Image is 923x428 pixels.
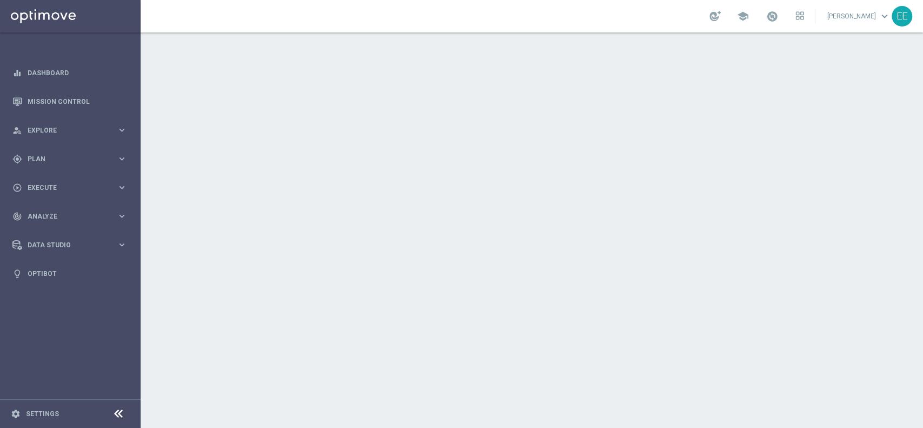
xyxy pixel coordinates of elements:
i: equalizer [12,68,22,78]
button: Mission Control [12,97,128,106]
span: keyboard_arrow_down [879,10,891,22]
div: Explore [12,126,117,135]
i: person_search [12,126,22,135]
a: Settings [26,411,59,417]
a: Mission Control [28,87,127,116]
span: Plan [28,156,117,162]
div: Optibot [12,259,127,288]
div: Execute [12,183,117,193]
i: play_circle_outline [12,183,22,193]
i: keyboard_arrow_right [117,182,127,193]
div: Dashboard [12,58,127,87]
span: Data Studio [28,242,117,248]
div: Analyze [12,212,117,221]
i: track_changes [12,212,22,221]
i: lightbulb [12,269,22,279]
i: keyboard_arrow_right [117,125,127,135]
a: Dashboard [28,58,127,87]
div: Plan [12,154,117,164]
span: Execute [28,185,117,191]
span: Explore [28,127,117,134]
button: track_changes Analyze keyboard_arrow_right [12,212,128,221]
div: Mission Control [12,87,127,116]
button: equalizer Dashboard [12,69,128,77]
i: keyboard_arrow_right [117,240,127,250]
button: Data Studio keyboard_arrow_right [12,241,128,249]
button: lightbulb Optibot [12,269,128,278]
i: gps_fixed [12,154,22,164]
span: Analyze [28,213,117,220]
i: keyboard_arrow_right [117,154,127,164]
span: school [737,10,749,22]
button: play_circle_outline Execute keyboard_arrow_right [12,183,128,192]
i: settings [11,409,21,419]
a: Optibot [28,259,127,288]
div: Data Studio [12,240,117,250]
button: gps_fixed Plan keyboard_arrow_right [12,155,128,163]
div: EE [892,6,912,27]
button: person_search Explore keyboard_arrow_right [12,126,128,135]
i: keyboard_arrow_right [117,211,127,221]
a: [PERSON_NAME]keyboard_arrow_down [826,8,892,24]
